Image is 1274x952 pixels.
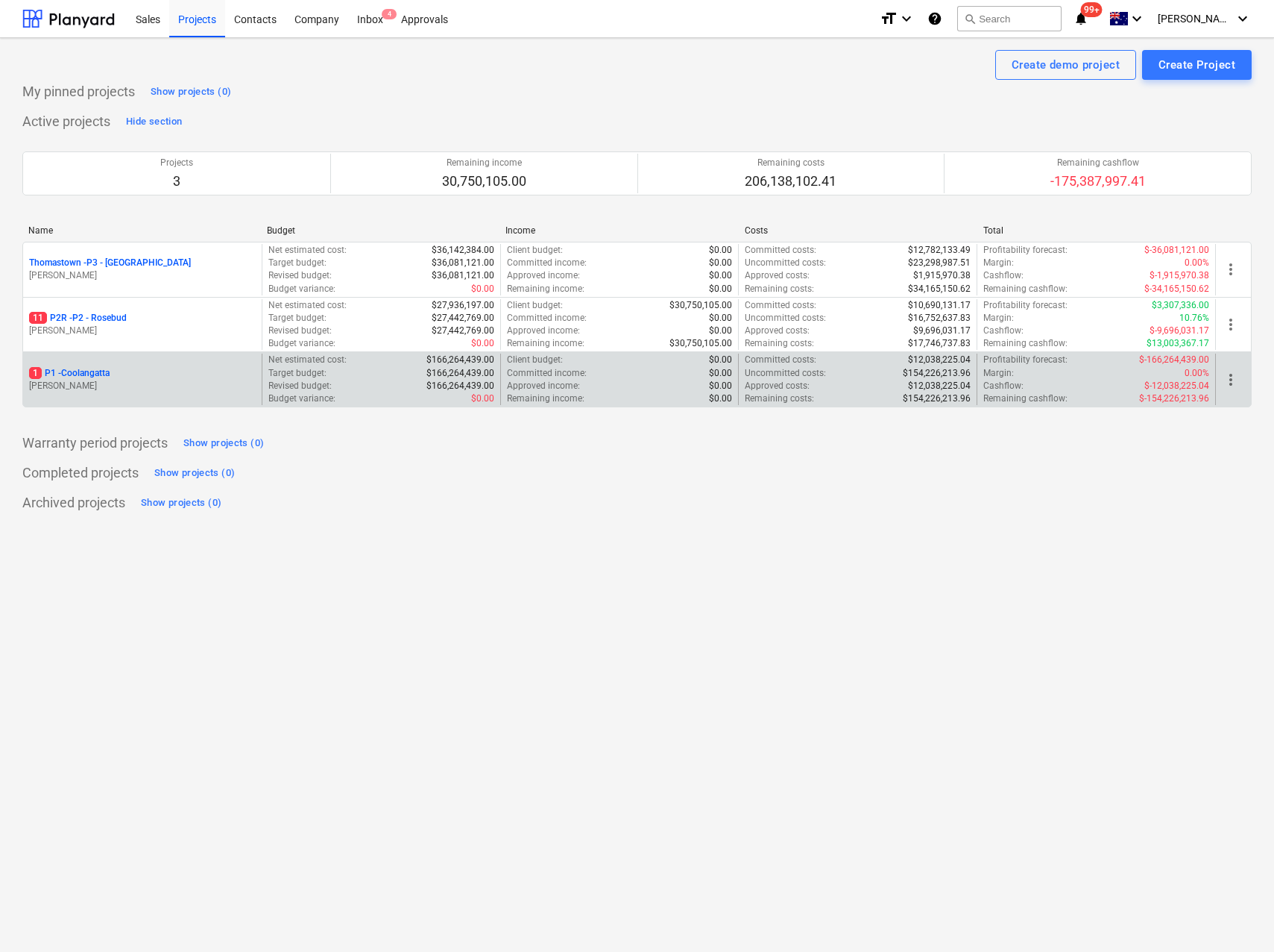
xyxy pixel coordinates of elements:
p: Profitability forecast : [983,299,1068,312]
div: Budget [267,225,493,236]
p: Remaining income : [507,337,584,350]
p: $1,915,970.38 [913,269,971,282]
p: $36,081,121.00 [432,257,494,269]
p: $36,142,384.00 [432,244,494,257]
p: $9,696,031.17 [913,325,971,337]
p: $-1,915,970.38 [1150,269,1209,282]
p: Net estimated cost : [268,299,347,312]
p: Uncommitted costs : [745,367,826,380]
p: Remaining income : [507,392,584,405]
p: $-154,226,213.96 [1139,392,1209,405]
p: Target budget : [268,257,327,269]
p: -175,387,997.41 [1050,172,1146,190]
p: Approved income : [507,325,580,337]
p: Budget variance : [268,283,335,295]
p: Margin : [983,367,1014,380]
span: more_vert [1222,316,1240,333]
p: $-9,696,031.17 [1150,325,1209,337]
div: Hide section [126,113,182,131]
p: Approved costs : [745,380,810,392]
p: [PERSON_NAME] [29,325,256,337]
p: Warranty period projects [22,434,168,452]
p: 3 [160,172,193,190]
p: $12,782,133.49 [908,244,971,257]
p: $30,750,105.00 [669,337,732,350]
p: Approved costs : [745,269,810,282]
p: $166,264,439.00 [426,367,494,380]
div: Thomastown -P3 - [GEOGRAPHIC_DATA][PERSON_NAME] [29,257,256,282]
p: Cashflow : [983,380,1024,392]
p: $27,936,197.00 [432,299,494,312]
p: Remaining cashflow : [983,337,1068,350]
p: Uncommitted costs : [745,257,826,269]
p: Cashflow : [983,325,1024,337]
div: Show projects (0) [154,465,235,482]
p: $0.00 [709,257,732,269]
p: [PERSON_NAME] [29,269,256,282]
p: Remaining income [442,157,526,169]
div: Name [28,225,255,236]
p: Approved costs : [745,325,810,337]
i: format_size [880,10,898,28]
p: $16,752,637.83 [908,312,971,325]
p: Committed costs : [745,244,816,257]
p: Revised budget : [268,269,332,282]
p: Target budget : [268,312,327,325]
p: [PERSON_NAME] [29,380,256,392]
button: Search [957,6,1062,31]
p: Uncommitted costs : [745,312,826,325]
i: Knowledge base [927,10,942,28]
p: $0.00 [709,354,732,366]
p: Remaining costs [745,157,836,169]
p: Remaining costs : [745,392,814,405]
p: $166,264,439.00 [426,380,494,392]
p: Net estimated cost : [268,354,347,366]
p: $154,226,213.96 [903,367,971,380]
p: $27,442,769.00 [432,325,494,337]
p: $23,298,987.51 [908,257,971,269]
p: Remaining costs : [745,337,814,350]
p: $-34,165,150.62 [1144,283,1209,295]
p: $0.00 [709,312,732,325]
p: $34,165,150.62 [908,283,971,295]
span: [PERSON_NAME] [1158,13,1232,25]
p: P2R - P2 - Rosebud [29,312,127,325]
p: Margin : [983,257,1014,269]
span: 99+ [1081,2,1103,17]
p: $3,307,336.00 [1152,299,1209,312]
p: $17,746,737.83 [908,337,971,350]
p: Committed income : [507,312,587,325]
p: $0.00 [709,283,732,295]
p: $-166,264,439.00 [1139,354,1209,366]
p: 30,750,105.00 [442,172,526,190]
p: 206,138,102.41 [745,172,836,190]
i: keyboard_arrow_down [1128,10,1146,28]
p: Thomastown - P3 - [GEOGRAPHIC_DATA] [29,257,191,269]
div: 1P1 -Coolangatta[PERSON_NAME] [29,367,256,392]
div: Create demo project [1012,55,1120,75]
button: Show projects (0) [137,491,225,515]
i: keyboard_arrow_down [1234,10,1252,28]
i: keyboard_arrow_down [898,10,915,28]
span: 4 [382,9,397,19]
span: search [964,13,976,25]
p: $13,003,367.17 [1147,337,1209,350]
p: Revised budget : [268,380,332,392]
p: $0.00 [471,283,494,295]
p: Remaining cashflow : [983,392,1068,405]
p: $-36,081,121.00 [1144,244,1209,257]
i: notifications [1073,10,1088,28]
div: Costs [745,225,971,236]
p: $30,750,105.00 [669,299,732,312]
div: Total [983,225,1210,236]
p: $0.00 [709,392,732,405]
p: My pinned projects [22,83,135,101]
p: Committed costs : [745,299,816,312]
p: Client budget : [507,299,563,312]
div: Create Project [1158,55,1235,75]
div: 11P2R -P2 - Rosebud[PERSON_NAME] [29,312,256,337]
p: P1 - Coolangatta [29,367,110,380]
p: Margin : [983,312,1014,325]
p: $10,690,131.17 [908,299,971,312]
p: Approved income : [507,269,580,282]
